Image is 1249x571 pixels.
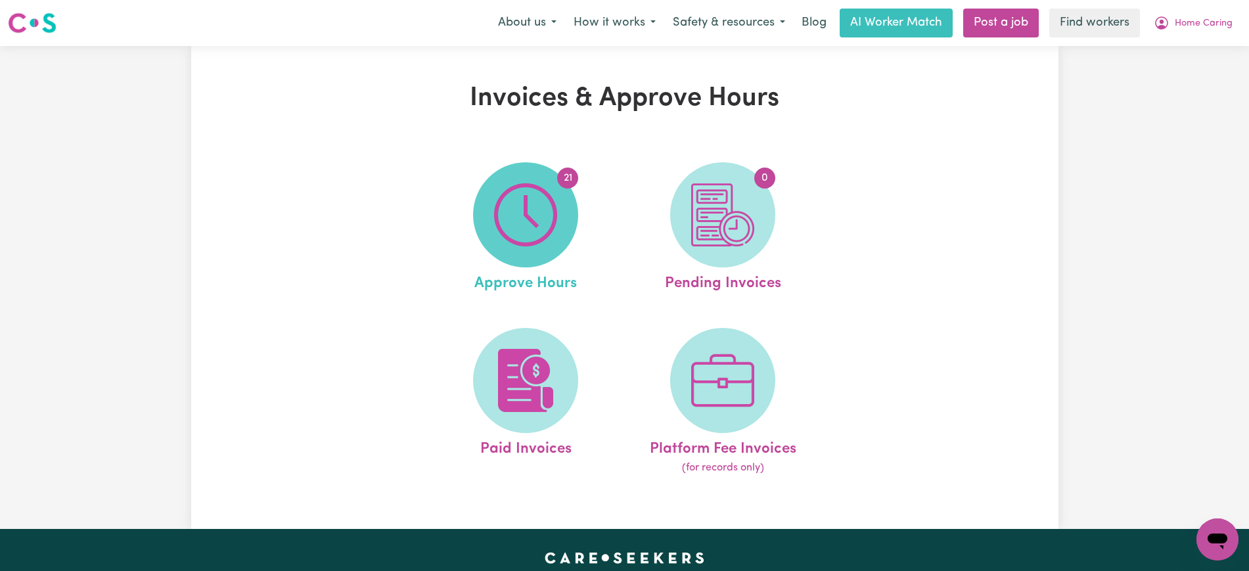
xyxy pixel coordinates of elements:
button: How it works [565,9,664,37]
a: Careseekers home page [545,553,704,563]
a: Careseekers logo [8,8,57,38]
a: AI Worker Match [840,9,953,37]
span: Paid Invoices [480,433,572,461]
a: Blog [794,9,834,37]
span: 0 [754,168,775,189]
span: Approve Hours [474,267,577,295]
button: Safety & resources [664,9,794,37]
span: Home Caring [1175,16,1233,31]
span: Platform Fee Invoices [650,433,796,461]
h1: Invoices & Approve Hours [344,83,906,114]
a: Pending Invoices [628,162,817,295]
a: Post a job [963,9,1039,37]
button: About us [489,9,565,37]
img: Careseekers logo [8,11,57,35]
a: Approve Hours [431,162,620,295]
span: (for records only) [682,460,764,476]
span: Pending Invoices [665,267,781,295]
span: 21 [557,168,578,189]
button: My Account [1145,9,1241,37]
a: Paid Invoices [431,328,620,476]
a: Find workers [1049,9,1140,37]
a: Platform Fee Invoices(for records only) [628,328,817,476]
iframe: Button to launch messaging window [1196,518,1238,560]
